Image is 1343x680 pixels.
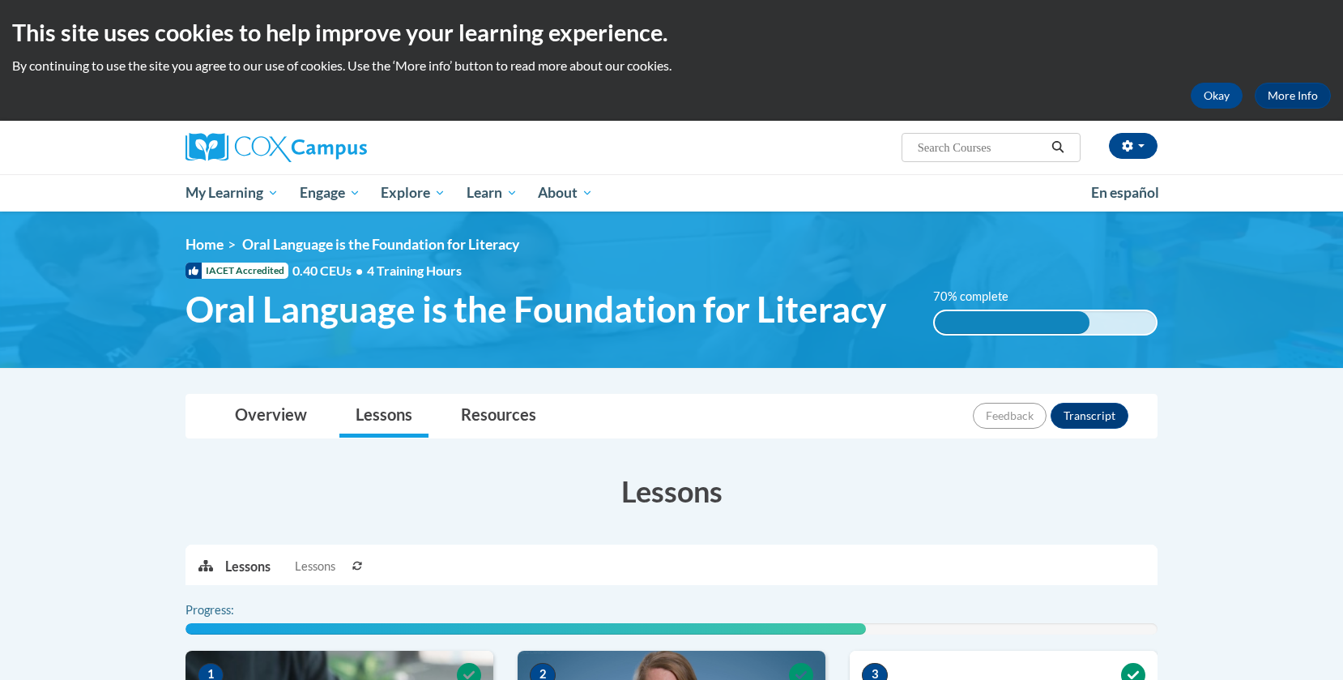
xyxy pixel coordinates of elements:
[185,288,886,331] span: Oral Language is the Foundation for Literacy
[161,174,1182,212] div: Main menu
[1109,133,1158,159] button: Account Settings
[467,183,518,203] span: Learn
[185,471,1158,511] h3: Lessons
[1051,403,1128,429] button: Transcript
[528,174,604,212] a: About
[370,174,456,212] a: Explore
[12,57,1331,75] p: By continuing to use the site you agree to our use of cookies. Use the ‘More info’ button to read...
[1081,176,1170,210] a: En español
[538,183,593,203] span: About
[185,601,279,619] label: Progress:
[225,558,271,575] p: Lessons
[381,183,446,203] span: Explore
[289,174,371,212] a: Engage
[339,395,428,438] a: Lessons
[12,16,1331,49] h2: This site uses cookies to help improve your learning experience.
[292,262,367,280] span: 0.40 CEUs
[367,263,462,278] span: 4 Training Hours
[295,558,335,575] span: Lessons
[456,174,528,212] a: Learn
[185,263,288,279] span: IACET Accredited
[242,236,519,253] span: Oral Language is the Foundation for Literacy
[1046,138,1070,157] button: Search
[916,138,1046,157] input: Search Courses
[219,395,323,438] a: Overview
[1255,83,1331,109] a: More Info
[356,263,363,278] span: •
[933,288,1026,306] label: 70% complete
[973,403,1047,429] button: Feedback
[185,133,493,162] a: Cox Campus
[445,395,552,438] a: Resources
[185,236,224,253] a: Home
[185,183,279,203] span: My Learning
[300,183,360,203] span: Engage
[1191,83,1243,109] button: Okay
[1091,184,1159,201] span: En español
[935,311,1089,334] div: 70% complete
[185,133,367,162] img: Cox Campus
[175,174,289,212] a: My Learning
